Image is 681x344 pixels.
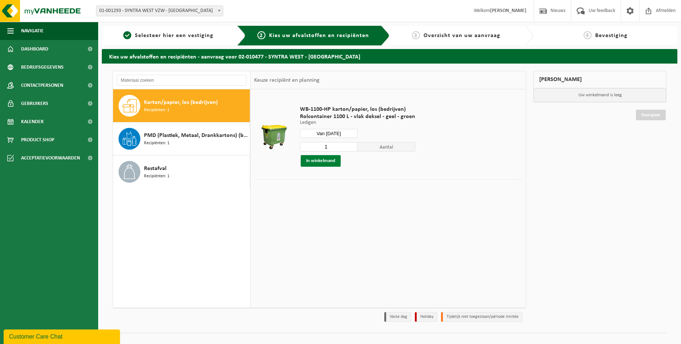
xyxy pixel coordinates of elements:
h2: Kies uw afvalstoffen en recipiënten - aanvraag voor 02-010477 - SYNTRA WEST - [GEOGRAPHIC_DATA] [102,49,677,63]
button: Karton/papier, los (bedrijven) Recipiënten: 1 [113,89,250,122]
span: Recipiënten: 1 [144,107,169,114]
span: 2 [257,31,265,39]
span: Dashboard [21,40,48,58]
input: Selecteer datum [300,129,358,138]
span: Contactpersonen [21,76,63,94]
div: Keuze recipiënt en planning [251,71,323,89]
p: Ledigen [300,120,415,125]
li: Tijdelijk niet toegestaan/période limitée [441,312,522,322]
span: PMD (Plastiek, Metaal, Drankkartons) (bedrijven) [144,131,248,140]
span: Acceptatievoorwaarden [21,149,80,167]
button: Restafval Recipiënten: 1 [113,155,250,188]
li: Holiday [415,312,437,322]
button: PMD (Plastiek, Metaal, Drankkartons) (bedrijven) Recipiënten: 1 [113,122,250,155]
span: Rolcontainer 1100 L - vlak deksel - geel - groen [300,113,415,120]
span: Overzicht van uw aanvraag [424,33,500,39]
iframe: chat widget [4,328,121,344]
button: In winkelmand [301,155,341,167]
a: Doorgaan [636,110,666,120]
span: Restafval [144,164,167,173]
span: Kalender [21,113,44,131]
span: 3 [412,31,420,39]
span: 1 [123,31,131,39]
div: [PERSON_NAME] [533,71,666,88]
p: Uw winkelmand is leeg [534,88,666,102]
span: Recipiënten: 1 [144,140,169,147]
strong: [PERSON_NAME] [490,8,526,13]
span: Navigatie [21,22,44,40]
span: WB-1100-HP karton/papier, los (bedrijven) [300,106,415,113]
span: Product Shop [21,131,54,149]
span: 01-001293 - SYNTRA WEST VZW - SINT-MICHIELS [96,6,223,16]
span: Karton/papier, los (bedrijven) [144,98,218,107]
input: Materiaal zoeken [117,75,247,86]
span: Gebruikers [21,94,48,113]
span: Bedrijfsgegevens [21,58,64,76]
li: Vaste dag [384,312,411,322]
span: Kies uw afvalstoffen en recipiënten [269,33,369,39]
span: 4 [584,31,592,39]
a: 1Selecteer hier een vestiging [105,31,231,40]
span: Selecteer hier een vestiging [135,33,213,39]
span: Recipiënten: 1 [144,173,169,180]
span: Bevestiging [595,33,628,39]
span: 01-001293 - SYNTRA WEST VZW - SINT-MICHIELS [96,5,223,16]
span: Aantal [357,142,415,151]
